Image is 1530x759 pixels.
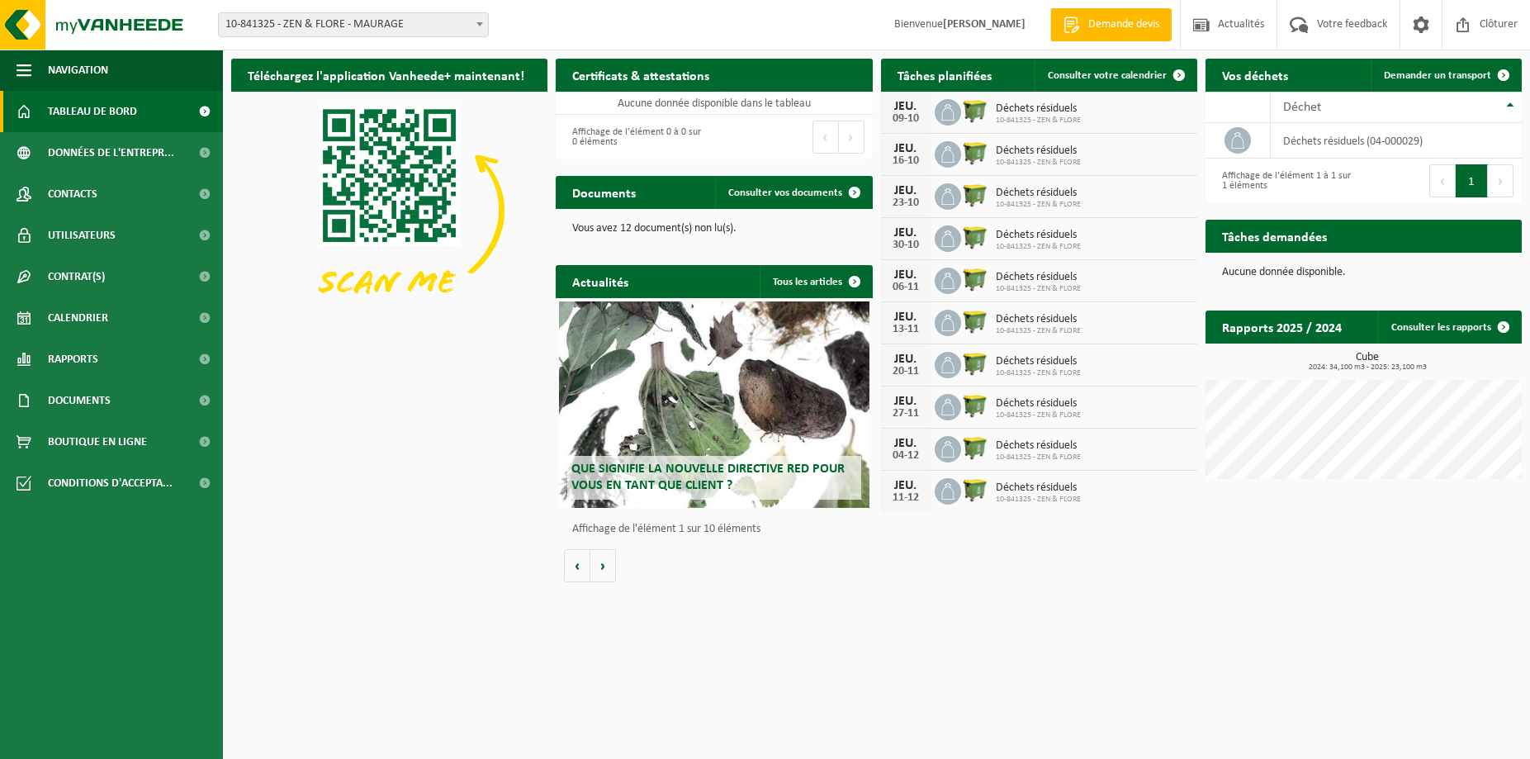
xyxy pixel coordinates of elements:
[881,59,1008,91] h2: Tâches planifiées
[889,226,922,240] div: JEU.
[996,368,1081,378] span: 10-841325 - ZEN & FLORE
[1206,59,1305,91] h2: Vos déchets
[996,284,1081,294] span: 10-841325 - ZEN & FLORE
[1222,267,1505,278] p: Aucune donnée disponible.
[231,59,541,91] h2: Téléchargez l'application Vanheede+ maintenant!
[889,366,922,377] div: 20-11
[590,549,616,582] button: Volgende
[8,723,276,759] iframe: chat widget
[556,176,652,208] h2: Documents
[48,463,173,504] span: Conditions d'accepta...
[889,408,922,420] div: 27-11
[1429,164,1456,197] button: Previous
[564,119,706,155] div: Affichage de l'élément 0 à 0 sur 0 éléments
[556,265,645,297] h2: Actualités
[889,311,922,324] div: JEU.
[889,268,922,282] div: JEU.
[961,181,989,209] img: WB-1100-HPE-GN-51
[889,184,922,197] div: JEU.
[48,339,98,380] span: Rapports
[889,142,922,155] div: JEU.
[1214,352,1522,372] h3: Cube
[715,176,871,209] a: Consulter vos documents
[48,256,105,297] span: Contrat(s)
[889,479,922,492] div: JEU.
[48,380,111,421] span: Documents
[943,18,1026,31] strong: [PERSON_NAME]
[889,395,922,408] div: JEU.
[48,421,147,463] span: Boutique en ligne
[889,492,922,504] div: 11-12
[889,450,922,462] div: 04-12
[961,265,989,293] img: WB-1100-HPE-GN-51
[556,92,872,115] td: Aucune donnée disponible dans le tableau
[996,200,1081,210] span: 10-841325 - ZEN & FLORE
[231,92,547,329] img: Download de VHEPlus App
[961,97,989,125] img: WB-1100-HPE-GN-51
[996,187,1081,200] span: Déchets résiduels
[996,326,1081,336] span: 10-841325 - ZEN & FLORE
[48,91,137,132] span: Tableau de bord
[559,301,869,508] a: Que signifie la nouvelle directive RED pour vous en tant que client ?
[996,481,1081,495] span: Déchets résiduels
[1271,123,1522,159] td: déchets résiduels (04-000029)
[48,297,108,339] span: Calendrier
[1048,70,1167,81] span: Consulter votre calendrier
[889,240,922,251] div: 30-10
[1084,17,1163,33] span: Demande devis
[889,113,922,125] div: 09-10
[889,282,922,293] div: 06-11
[1214,163,1356,199] div: Affichage de l'élément 1 à 1 sur 1 éléments
[571,463,845,491] span: Que signifie la nouvelle directive RED pour vous en tant que client ?
[1488,164,1513,197] button: Next
[889,197,922,209] div: 23-10
[219,13,488,36] span: 10-841325 - ZEN & FLORE - MAURAGE
[996,158,1081,168] span: 10-841325 - ZEN & FLORE
[572,524,864,535] p: Affichage de l'élément 1 sur 10 éléments
[996,242,1081,252] span: 10-841325 - ZEN & FLORE
[889,155,922,167] div: 16-10
[996,116,1081,126] span: 10-841325 - ZEN & FLORE
[1035,59,1196,92] a: Consulter votre calendrier
[996,495,1081,505] span: 10-841325 - ZEN & FLORE
[1378,311,1520,344] a: Consulter les rapports
[889,100,922,113] div: JEU.
[218,12,489,37] span: 10-841325 - ZEN & FLORE - MAURAGE
[996,397,1081,410] span: Déchets résiduels
[556,59,726,91] h2: Certificats & attestations
[812,121,839,154] button: Previous
[1206,220,1343,252] h2: Tâches demandées
[961,307,989,335] img: WB-1100-HPE-GN-51
[961,391,989,420] img: WB-1100-HPE-GN-51
[889,324,922,335] div: 13-11
[961,349,989,377] img: WB-1100-HPE-GN-51
[996,410,1081,420] span: 10-841325 - ZEN & FLORE
[48,132,174,173] span: Données de l'entrepr...
[1050,8,1172,41] a: Demande devis
[1206,311,1358,343] h2: Rapports 2025 / 2024
[48,173,97,215] span: Contacts
[1214,363,1522,372] span: 2024: 34,100 m3 - 2025: 23,100 m3
[1456,164,1488,197] button: 1
[889,437,922,450] div: JEU.
[889,353,922,366] div: JEU.
[996,313,1081,326] span: Déchets résiduels
[996,229,1081,242] span: Déchets résiduels
[996,145,1081,158] span: Déchets résiduels
[564,549,590,582] button: Vorige
[48,215,116,256] span: Utilisateurs
[1384,70,1491,81] span: Demander un transport
[996,439,1081,453] span: Déchets résiduels
[572,223,855,235] p: Vous avez 12 document(s) non lu(s).
[1371,59,1520,92] a: Demander un transport
[996,453,1081,463] span: 10-841325 - ZEN & FLORE
[996,102,1081,116] span: Déchets résiduels
[728,187,842,198] span: Consulter vos documents
[961,434,989,462] img: WB-1100-HPE-GN-51
[996,355,1081,368] span: Déchets résiduels
[760,265,871,298] a: Tous les articles
[839,121,864,154] button: Next
[961,476,989,504] img: WB-1100-HPE-GN-51
[1283,101,1321,114] span: Déchet
[996,271,1081,284] span: Déchets résiduels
